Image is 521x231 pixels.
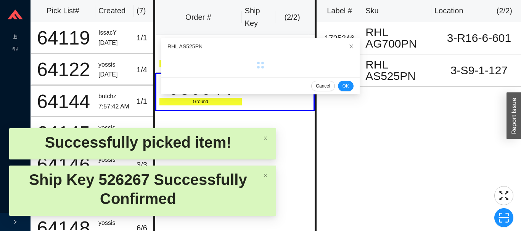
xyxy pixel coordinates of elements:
[98,91,130,102] div: butchz
[440,65,518,76] div: 3-S9-1-127
[159,98,242,105] div: Ground
[311,81,334,91] button: Cancel
[98,123,130,133] div: yossis
[365,59,434,82] div: RHL AS525PN
[137,64,160,76] div: 1 / 4
[343,38,360,55] button: Close
[35,92,92,111] div: 64144
[159,60,242,67] div: Ground
[338,81,354,91] button: OK
[278,11,306,24] div: ( 2 / 2 )
[434,5,463,17] div: Location
[316,82,330,90] span: Cancel
[137,32,160,44] div: 1 / 1
[497,5,512,17] div: ( 2 / 2 )
[494,186,513,205] button: fullscreen
[349,44,354,49] span: close
[98,218,130,228] div: yossis
[263,136,268,140] span: close
[35,124,92,143] div: 64145
[137,95,160,108] div: 1 / 1
[35,60,92,79] div: 64122
[440,32,518,44] div: 3-R16-6-601
[98,38,130,48] div: [DATE]
[137,127,160,139] div: 1 / 9
[320,32,359,45] div: 1725246
[159,79,242,98] div: 936644
[98,60,130,70] div: yossis
[495,212,513,223] span: scan
[98,70,130,80] div: [DATE]
[15,133,261,152] div: Successfully picked item!
[15,170,261,208] div: Ship Key 526267 Successfully Confirmed
[494,208,513,227] button: scan
[98,28,130,38] div: IssacY
[343,82,349,90] span: OK
[263,173,268,178] span: close
[137,5,161,17] div: ( 7 )
[35,29,92,48] div: 64119
[495,190,513,201] span: fullscreen
[98,102,130,112] div: 7:57:42 AM
[159,41,242,60] div: 936676
[167,42,354,51] div: RHL AS525PN
[365,27,434,49] div: RHL AG700PN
